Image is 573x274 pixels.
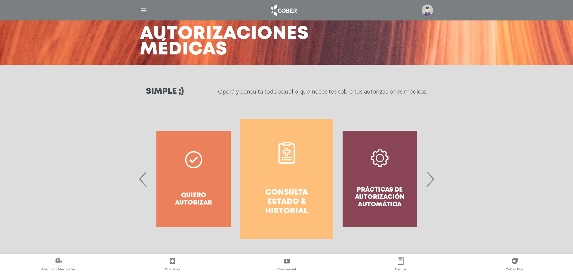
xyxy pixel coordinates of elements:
[240,119,333,239] a: Consulta estado & historial
[146,88,184,96] h3: Simple ;)
[268,3,299,17] img: logo_cober_home-white.png
[506,267,524,272] span: Cober Doc
[137,163,149,195] span: Previous
[422,5,433,16] img: profile-placeholder.svg
[251,188,322,216] h4: Consulta estado & historial
[230,257,343,273] a: Credencial
[41,267,75,272] span: Atención Médica Ya
[165,267,180,272] span: Guardias
[140,7,147,14] img: Cober_menu-lines-white.svg
[395,267,407,272] span: Turnos
[343,257,457,273] a: Turnos
[140,26,309,57] h3: Autorizaciones médicas
[218,88,427,95] p: Operá y consultá todo aquello que necesites sobre tus autorizaciones médicas.
[424,163,436,195] span: Next
[1,257,115,273] a: Atención Médica Ya
[115,257,229,273] a: Guardias
[458,257,572,273] a: Cober Doc
[277,267,296,272] span: Credencial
